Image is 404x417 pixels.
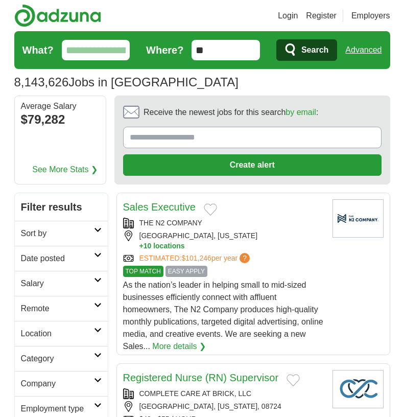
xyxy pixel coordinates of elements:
[15,246,108,271] a: Date posted
[15,321,108,346] a: Location
[301,40,328,60] span: Search
[21,277,94,290] h2: Salary
[123,281,323,351] span: As the nation’s leader in helping small to mid-sized businesses efficiently connect with affluent...
[21,110,100,129] div: $79,282
[15,346,108,371] a: Category
[14,75,239,89] h1: Jobs in [GEOGRAPHIC_DATA]
[123,218,324,228] div: THE N2 COMPANY
[123,230,324,251] div: [GEOGRAPHIC_DATA], [US_STATE]
[278,10,298,22] a: Login
[14,4,101,27] img: Adzuna logo
[123,154,382,176] button: Create alert
[21,303,94,315] h2: Remote
[21,378,94,390] h2: Company
[15,371,108,396] a: Company
[332,199,384,238] img: Company logo
[21,328,94,340] h2: Location
[123,372,279,383] a: Registered Nurse (RN) Supervisor
[144,106,318,119] span: Receive the newest jobs for this search :
[15,296,108,321] a: Remote
[139,253,252,264] a: ESTIMATED:$101,246per year?
[21,353,94,365] h2: Category
[22,42,54,58] label: What?
[139,241,144,251] span: +
[345,40,382,60] a: Advanced
[21,227,94,240] h2: Sort by
[123,266,163,277] span: TOP MATCH
[32,164,98,176] a: See More Stats ❯
[146,42,183,58] label: Where?
[152,340,206,353] a: More details ❯
[21,403,94,415] h2: Employment type
[15,193,108,221] h2: Filter results
[276,39,337,61] button: Search
[123,388,324,399] div: COMPLETE CARE AT BRICK, LLC
[240,253,250,263] span: ?
[287,374,300,386] button: Add to favorite jobs
[21,252,94,265] h2: Date posted
[15,221,108,246] a: Sort by
[21,102,100,110] div: Average Salary
[351,10,390,22] a: Employers
[286,108,316,117] a: by email
[332,370,384,408] img: Company logo
[123,401,324,412] div: [GEOGRAPHIC_DATA], [US_STATE], 08724
[14,73,69,91] span: 8,143,626
[306,10,337,22] a: Register
[123,201,196,213] a: Sales Executive
[204,203,217,216] button: Add to favorite jobs
[139,241,324,251] button: +10 locations
[15,271,108,296] a: Salary
[181,254,211,262] span: $101,246
[165,266,207,277] span: EASY APPLY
